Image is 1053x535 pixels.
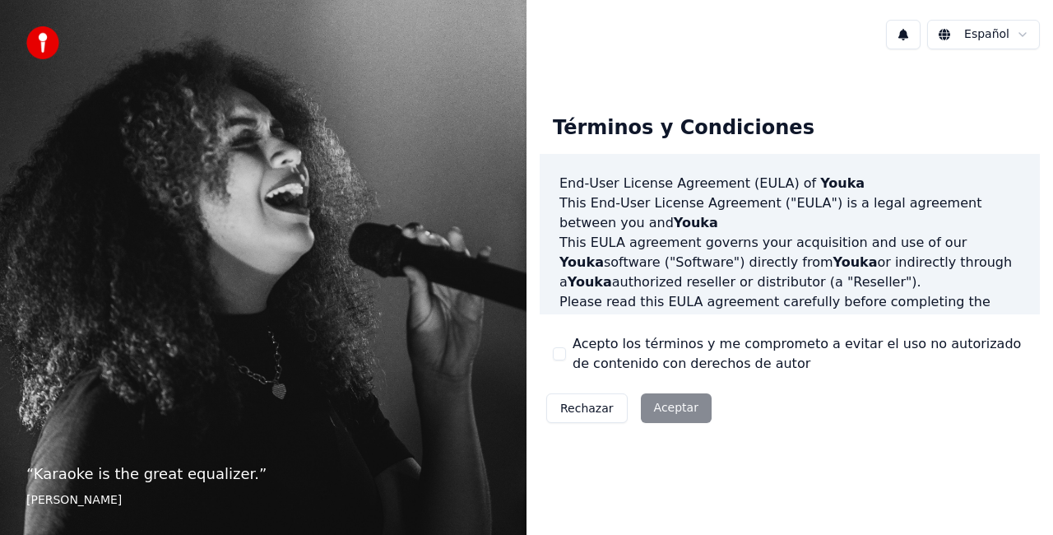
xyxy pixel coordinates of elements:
span: Youka [559,254,604,270]
button: Rechazar [546,393,628,423]
div: Términos y Condiciones [540,102,828,155]
footer: [PERSON_NAME] [26,492,500,509]
p: This End-User License Agreement ("EULA") is a legal agreement between you and [559,193,1020,233]
span: Youka [674,215,718,230]
span: Youka [833,254,878,270]
p: Please read this EULA agreement carefully before completing the installation process and using th... [559,292,1020,371]
img: youka [26,26,59,59]
span: Youka [820,175,865,191]
span: Youka [786,314,830,329]
p: “ Karaoke is the great equalizer. ” [26,463,500,486]
p: This EULA agreement governs your acquisition and use of our software ("Software") directly from o... [559,233,1020,292]
label: Acepto los términos y me comprometo a evitar el uso no autorizado de contenido con derechos de autor [573,334,1027,374]
span: Youka [568,274,612,290]
h3: End-User License Agreement (EULA) of [559,174,1020,193]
